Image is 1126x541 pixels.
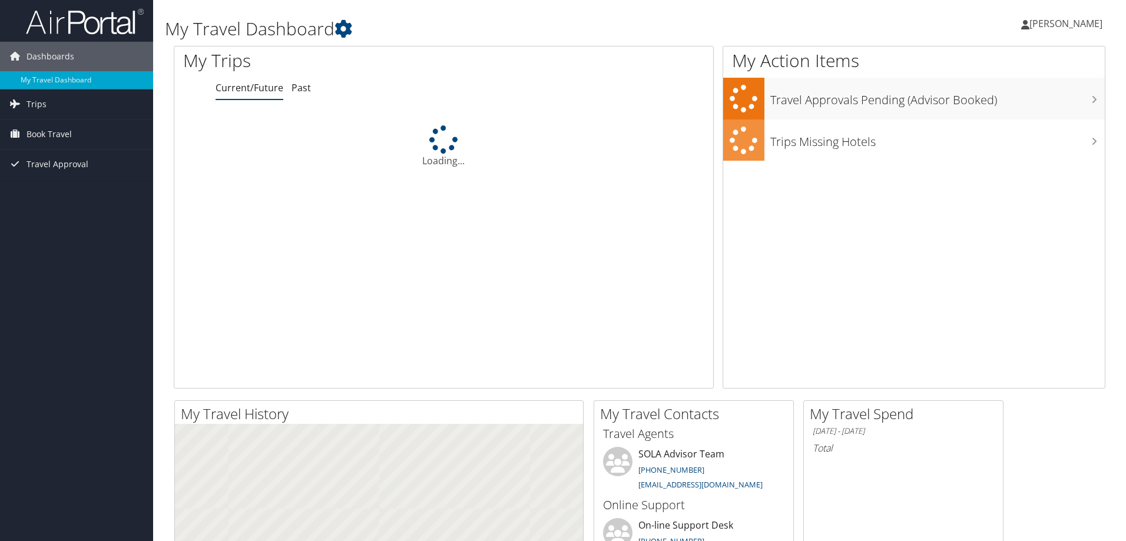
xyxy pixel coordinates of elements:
h3: Trips Missing Hotels [770,128,1105,150]
span: [PERSON_NAME] [1029,17,1102,30]
h1: My Travel Dashboard [165,16,798,41]
a: Trips Missing Hotels [723,120,1105,161]
h6: [DATE] - [DATE] [813,426,994,437]
h2: My Travel Contacts [600,404,793,424]
a: [EMAIL_ADDRESS][DOMAIN_NAME] [638,479,763,490]
h1: My Trips [183,48,480,73]
div: Loading... [174,125,713,168]
a: Current/Future [216,81,283,94]
h2: My Travel Spend [810,404,1003,424]
h1: My Action Items [723,48,1105,73]
h3: Travel Agents [603,426,784,442]
h3: Online Support [603,497,784,513]
h3: Travel Approvals Pending (Advisor Booked) [770,86,1105,108]
a: [PERSON_NAME] [1021,6,1114,41]
img: airportal-logo.png [26,8,144,35]
a: Past [292,81,311,94]
a: [PHONE_NUMBER] [638,464,704,475]
span: Book Travel [27,120,72,149]
a: Travel Approvals Pending (Advisor Booked) [723,78,1105,120]
li: SOLA Advisor Team [597,447,790,495]
span: Dashboards [27,42,74,71]
span: Travel Approval [27,150,88,179]
h2: My Travel History [181,404,583,424]
span: Trips [27,89,47,119]
h6: Total [813,442,994,454]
